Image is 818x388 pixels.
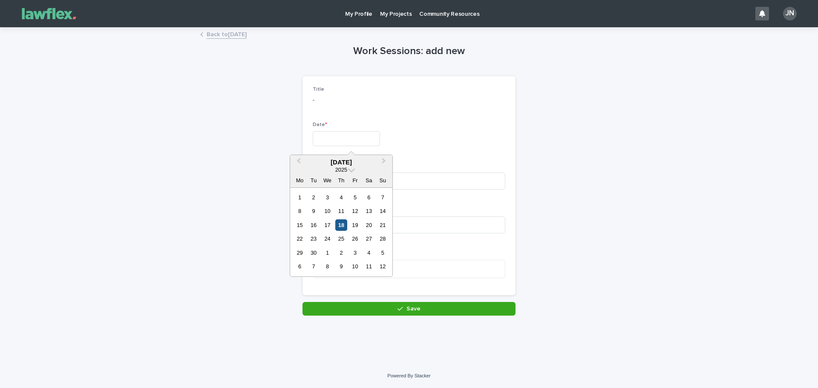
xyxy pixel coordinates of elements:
div: Choose Saturday, 27 September 2025 [363,233,374,244]
p: - [313,96,505,105]
div: Choose Monday, 15 September 2025 [294,219,305,231]
img: Gnvw4qrBSHOAfo8VMhG6 [17,5,81,22]
div: Choose Sunday, 5 October 2025 [377,247,389,259]
div: Choose Monday, 1 September 2025 [294,192,305,203]
div: Choose Sunday, 28 September 2025 [377,233,389,244]
div: Choose Monday, 22 September 2025 [294,233,305,244]
div: Choose Tuesday, 30 September 2025 [308,247,319,259]
a: Powered By Stacker [387,373,430,378]
div: Choose Saturday, 20 September 2025 [363,219,374,231]
div: Choose Wednesday, 1 October 2025 [322,247,333,259]
div: Choose Thursday, 2 October 2025 [335,247,347,259]
div: Choose Tuesday, 2 September 2025 [308,192,319,203]
div: We [322,175,333,186]
div: Choose Sunday, 14 September 2025 [377,205,389,217]
button: Previous Month [291,156,305,170]
button: Next Month [378,156,392,170]
div: Tu [308,175,319,186]
div: Choose Tuesday, 7 October 2025 [308,261,319,272]
h1: Work Sessions: add new [302,45,516,57]
div: Choose Tuesday, 23 September 2025 [308,233,319,244]
span: Date [313,122,327,127]
div: Choose Saturday, 13 September 2025 [363,205,374,217]
div: Choose Wednesday, 17 September 2025 [322,219,333,231]
div: JN [783,7,797,20]
div: Choose Sunday, 7 September 2025 [377,192,389,203]
div: Su [377,175,389,186]
div: Sa [363,175,374,186]
div: month 2025-09 [293,190,389,273]
div: Choose Wednesday, 3 September 2025 [322,192,333,203]
div: Choose Thursday, 25 September 2025 [335,233,347,244]
div: Choose Friday, 19 September 2025 [349,219,361,231]
div: Th [335,175,347,186]
div: Choose Friday, 26 September 2025 [349,233,361,244]
div: Fr [349,175,361,186]
div: [DATE] [290,158,392,166]
div: Mo [294,175,305,186]
div: Choose Friday, 12 September 2025 [349,205,361,217]
span: Save [406,306,421,312]
div: Choose Thursday, 11 September 2025 [335,205,347,217]
div: Choose Thursday, 9 October 2025 [335,261,347,272]
div: Choose Monday, 6 October 2025 [294,261,305,272]
div: Choose Friday, 5 September 2025 [349,192,361,203]
div: Choose Wednesday, 24 September 2025 [322,233,333,244]
div: Choose Saturday, 4 October 2025 [363,247,374,259]
div: Choose Monday, 8 September 2025 [294,205,305,217]
div: Choose Saturday, 6 September 2025 [363,192,374,203]
button: Save [302,302,516,316]
a: Back to[DATE] [207,29,247,39]
div: Choose Thursday, 4 September 2025 [335,192,347,203]
div: Choose Monday, 29 September 2025 [294,247,305,259]
div: Choose Friday, 10 October 2025 [349,261,361,272]
span: Title [313,87,324,92]
div: Choose Wednesday, 10 September 2025 [322,205,333,217]
div: Choose Friday, 3 October 2025 [349,247,361,259]
div: Choose Saturday, 11 October 2025 [363,261,374,272]
div: Choose Thursday, 18 September 2025 [335,219,347,231]
div: Choose Sunday, 12 October 2025 [377,261,389,272]
div: Choose Wednesday, 8 October 2025 [322,261,333,272]
div: Choose Sunday, 21 September 2025 [377,219,389,231]
div: Choose Tuesday, 16 September 2025 [308,219,319,231]
div: Choose Tuesday, 9 September 2025 [308,205,319,217]
span: 2025 [335,167,347,173]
